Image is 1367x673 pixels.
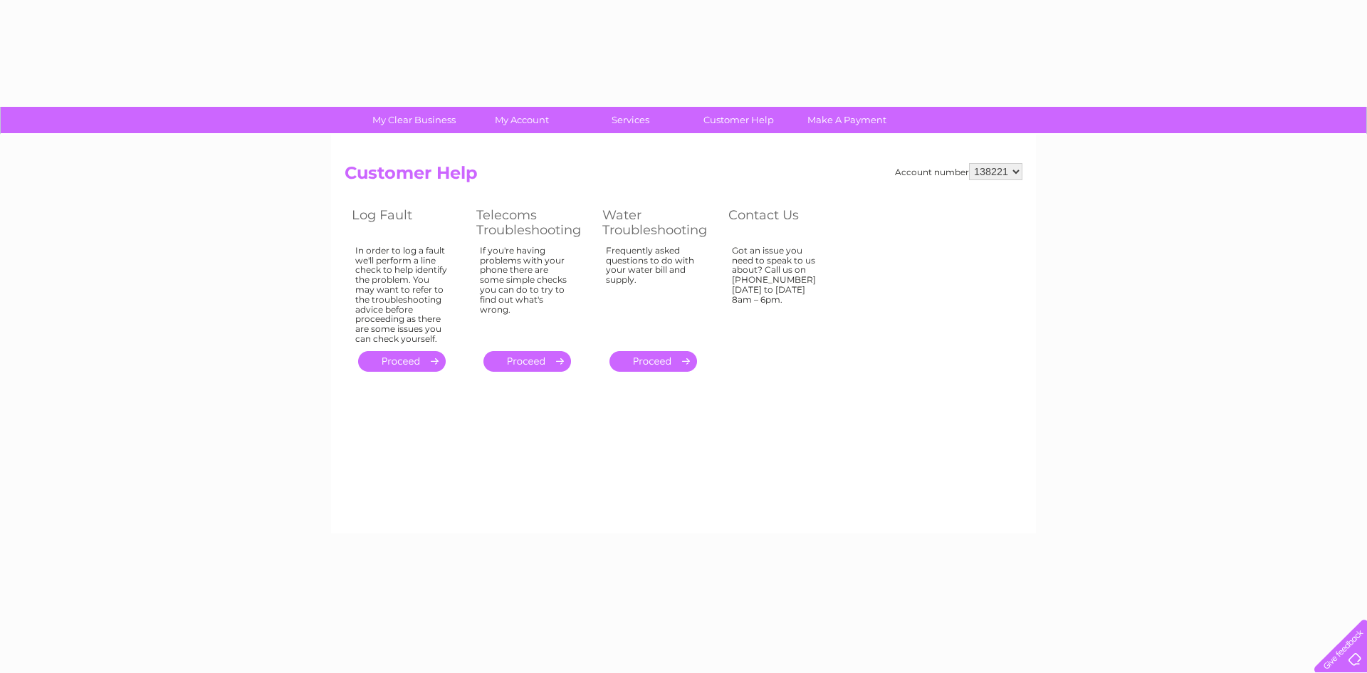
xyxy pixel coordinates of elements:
[345,204,469,241] th: Log Fault
[355,107,473,133] a: My Clear Business
[463,107,581,133] a: My Account
[469,204,595,241] th: Telecoms Troubleshooting
[609,351,697,372] a: .
[345,163,1022,190] h2: Customer Help
[721,204,846,241] th: Contact Us
[595,204,721,241] th: Water Troubleshooting
[680,107,797,133] a: Customer Help
[572,107,689,133] a: Services
[732,246,824,338] div: Got an issue you need to speak to us about? Call us on [PHONE_NUMBER] [DATE] to [DATE] 8am – 6pm.
[480,246,574,338] div: If you're having problems with your phone there are some simple checks you can do to try to find ...
[788,107,906,133] a: Make A Payment
[358,351,446,372] a: .
[895,163,1022,180] div: Account number
[606,246,700,338] div: Frequently asked questions to do with your water bill and supply.
[483,351,571,372] a: .
[355,246,448,344] div: In order to log a fault we'll perform a line check to help identify the problem. You may want to ...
